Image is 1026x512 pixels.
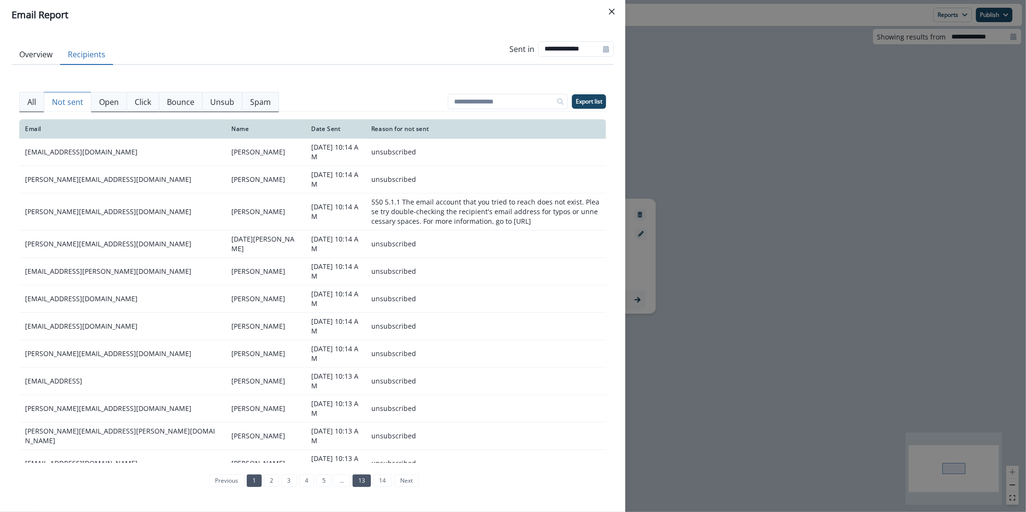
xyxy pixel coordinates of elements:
a: Next page [394,474,418,487]
td: unsubscribed [366,368,606,395]
td: [PERSON_NAME] [226,422,305,450]
a: Page 1 is your current page [247,474,262,487]
td: [PERSON_NAME] [226,368,305,395]
a: Jump forward [334,474,350,487]
td: [PERSON_NAME][EMAIL_ADDRESS][PERSON_NAME][DOMAIN_NAME] [19,422,226,450]
td: [PERSON_NAME] [226,285,305,313]
p: [DATE] 10:14 AM [311,170,360,189]
td: [PERSON_NAME] [226,139,305,166]
p: Spam [250,96,271,108]
p: Bounce [167,96,194,108]
td: [EMAIL_ADDRESS][PERSON_NAME][DOMAIN_NAME] [19,258,226,285]
td: [PERSON_NAME] [226,166,305,193]
p: [DATE] 10:14 AM [311,142,360,162]
td: [EMAIL_ADDRESS][DOMAIN_NAME] [19,285,226,313]
button: Export list [572,94,606,109]
td: [EMAIL_ADDRESS] [19,368,226,395]
p: [DATE] 10:14 AM [311,344,360,363]
p: Click [135,96,151,108]
a: Page 5 [317,474,331,487]
td: [PERSON_NAME] [226,340,305,368]
td: [PERSON_NAME][EMAIL_ADDRESS][DOMAIN_NAME] [19,193,226,230]
td: [PERSON_NAME] [226,258,305,285]
div: Date Sent [311,125,360,133]
a: Page 13 [353,474,371,487]
td: unsubscribed [366,258,606,285]
td: [PERSON_NAME] [226,193,305,230]
p: [DATE] 10:14 AM [311,234,360,254]
td: [EMAIL_ADDRESS][DOMAIN_NAME] [19,450,226,477]
td: [PERSON_NAME][EMAIL_ADDRESS][DOMAIN_NAME] [19,395,226,422]
p: [DATE] 10:14 AM [311,317,360,336]
ul: Pagination [207,474,418,487]
p: [DATE] 10:14 AM [311,289,360,308]
button: Recipients [60,45,113,65]
td: unsubscribed [366,285,606,313]
td: unsubscribed [366,230,606,258]
td: unsubscribed [366,166,606,193]
a: Page 14 [373,474,392,487]
td: [EMAIL_ADDRESS][DOMAIN_NAME] [19,313,226,340]
td: unsubscribed [366,139,606,166]
p: Not sent [52,96,83,108]
p: Unsub [210,96,234,108]
td: unsubscribed [366,450,606,477]
p: [DATE] 10:13 AM [311,426,360,446]
td: unsubscribed [366,422,606,450]
td: unsubscribed [366,313,606,340]
td: unsubscribed [366,340,606,368]
div: Name [231,125,300,133]
p: Export list [576,98,602,105]
td: [PERSON_NAME][EMAIL_ADDRESS][DOMAIN_NAME] [19,166,226,193]
p: [DATE] 10:13 AM [311,399,360,418]
a: Page 4 [299,474,314,487]
p: [DATE] 10:14 AM [311,262,360,281]
td: 550 5.1.1 The email account that you tried to reach does not exist. Please try double-checking th... [366,193,606,230]
p: [DATE] 10:13 AM [311,371,360,391]
td: [PERSON_NAME][EMAIL_ADDRESS][DOMAIN_NAME] [19,340,226,368]
a: Page 2 [264,474,279,487]
p: [DATE] 10:13 AM [311,454,360,473]
p: All [27,96,36,108]
button: Close [604,4,620,19]
p: Open [99,96,119,108]
td: unsubscribed [366,395,606,422]
td: [DATE][PERSON_NAME] [226,230,305,258]
td: [PERSON_NAME][EMAIL_ADDRESS][DOMAIN_NAME] [19,230,226,258]
p: Sent in [509,43,534,55]
td: [PERSON_NAME] [226,395,305,422]
td: [PERSON_NAME] [226,450,305,477]
div: Email [25,125,220,133]
button: Overview [12,45,60,65]
p: [DATE] 10:14 AM [311,202,360,221]
td: [EMAIL_ADDRESS][DOMAIN_NAME] [19,139,226,166]
td: [PERSON_NAME] [226,313,305,340]
div: Reason for not sent [371,125,600,133]
div: Email Report [12,8,614,22]
a: Page 3 [281,474,296,487]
